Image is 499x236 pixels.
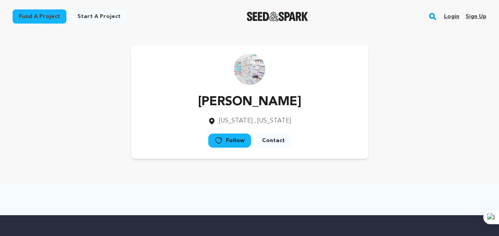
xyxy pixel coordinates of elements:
[254,118,291,124] span: , [US_STATE]
[13,9,66,24] a: Fund a project
[256,134,291,148] a: Contact
[219,118,253,124] span: [US_STATE]
[444,10,459,23] a: Login
[208,134,251,148] a: Follow
[247,12,308,21] img: Seed&Spark Logo Dark Mode
[234,53,265,85] img: https://seedandspark-static.s3.us-east-2.amazonaws.com/images/User/001/767/539/medium/pharmacy-in...
[71,9,127,24] a: Start a project
[198,93,301,112] p: [PERSON_NAME]
[466,10,486,23] a: Sign up
[247,12,308,21] a: Seed&Spark Homepage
